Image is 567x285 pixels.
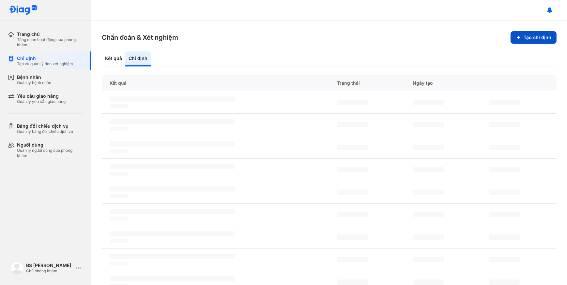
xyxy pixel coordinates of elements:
span: ‌ [110,186,235,192]
div: Quản lý yêu cầu giao hàng [17,99,66,104]
span: ‌ [110,239,128,243]
div: Bệnh nhân [17,74,51,80]
div: Quản lý người dùng của phòng khám [17,148,84,158]
span: ‌ [337,212,368,217]
div: Tạo và quản lý đơn xét nghiệm [17,61,73,66]
span: ‌ [413,145,444,150]
div: Ngày tạo [405,75,481,91]
span: ‌ [337,145,368,150]
span: ‌ [489,145,520,150]
div: Quản lý bệnh nhân [17,80,51,85]
span: ‌ [337,167,368,172]
div: Trang chủ [17,31,84,37]
span: ‌ [110,254,235,259]
div: Chỉ định [125,51,151,66]
span: ‌ [489,235,520,240]
span: ‌ [413,257,444,262]
div: Tổng quan hoạt động của phòng khám [17,37,84,48]
div: Chủ phòng khám [26,268,73,274]
span: ‌ [413,190,444,195]
span: ‌ [337,100,368,105]
img: logo [10,262,23,275]
span: ‌ [413,100,444,105]
span: ‌ [489,257,520,262]
span: ‌ [110,217,128,221]
div: Trạng thái [329,75,405,91]
span: ‌ [110,127,128,131]
span: ‌ [110,164,235,169]
span: ‌ [489,190,520,195]
span: ‌ [489,100,520,105]
span: ‌ [110,262,128,265]
span: ‌ [337,122,368,127]
span: ‌ [110,172,128,176]
span: ‌ [337,235,368,240]
span: ‌ [110,119,235,124]
h3: Chẩn đoán & Xét nghiệm [102,33,178,42]
span: ‌ [489,167,520,172]
span: ‌ [110,231,235,236]
img: logo [9,5,37,15]
div: Kết quả [102,51,125,66]
span: ‌ [413,279,444,285]
span: ‌ [489,279,520,285]
span: ‌ [337,279,368,285]
span: ‌ [110,104,128,108]
div: Bảng đối chiếu dịch vụ [17,123,73,129]
span: ‌ [110,96,235,102]
div: Chỉ định [17,55,73,61]
div: Người dùng [17,142,84,148]
span: ‌ [413,122,444,127]
span: ‌ [413,167,444,172]
div: Quản lý bảng đối chiếu dịch vụ [17,129,73,134]
div: Yêu cầu giao hàng [17,93,66,99]
span: ‌ [110,194,128,198]
span: ‌ [337,190,368,195]
span: ‌ [413,235,444,240]
span: ‌ [489,122,520,127]
span: ‌ [110,276,235,281]
span: ‌ [489,212,520,217]
span: ‌ [110,209,235,214]
div: BS [PERSON_NAME] [26,263,73,268]
span: ‌ [413,212,444,217]
div: Kết quả [102,75,329,91]
span: ‌ [110,149,128,153]
span: ‌ [110,141,235,147]
span: ‌ [337,257,368,262]
button: Tạo chỉ định [511,31,557,44]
